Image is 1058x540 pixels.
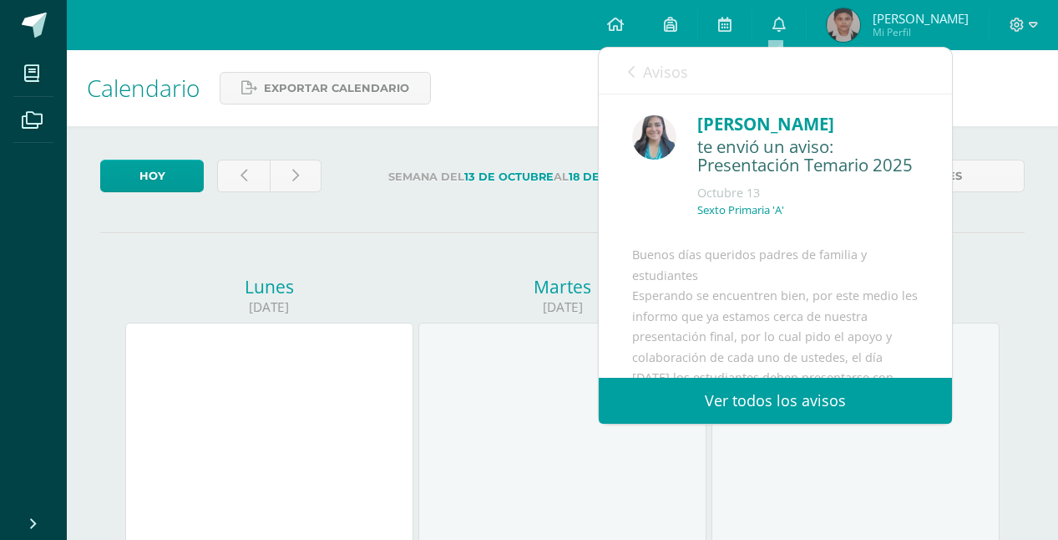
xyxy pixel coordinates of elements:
div: [DATE] [125,298,413,316]
img: be92b6c484970536b82811644e40775c.png [632,115,676,160]
span: Avisos [643,62,688,82]
span: [PERSON_NAME] [873,10,969,27]
strong: 18 de Octubre [569,171,658,183]
img: 7a069efb9e25c0888c78f72e6b421962.png [827,8,860,42]
div: Lunes [125,275,413,298]
a: Ver todos los avisos [599,378,952,424]
div: [DATE] [418,298,706,316]
a: Exportar calendario [220,72,431,104]
strong: 13 de Octubre [464,171,554,183]
div: Martes [418,275,706,298]
p: Sexto Primaria 'A' [697,203,784,217]
span: Mi Perfil [873,25,969,39]
a: Hoy [100,160,204,192]
label: Semana del al [335,160,712,194]
div: Octubre 13 [697,185,919,201]
span: Calendario [87,72,200,104]
div: te envió un aviso: Presentación Temario 2025 [697,137,919,176]
div: [PERSON_NAME] [697,111,919,137]
span: Exportar calendario [264,73,409,104]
